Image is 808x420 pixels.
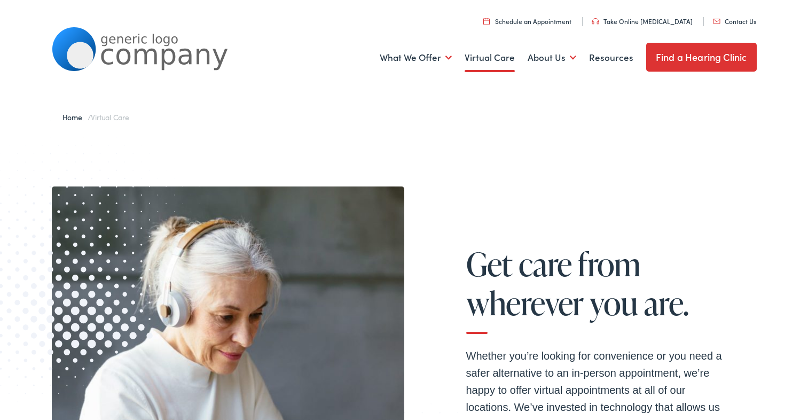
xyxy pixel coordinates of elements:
span: are. [644,285,689,321]
a: Contact Us [713,17,756,26]
span: Virtual Care [91,112,129,122]
a: About Us [528,38,576,77]
a: Virtual Care [465,38,515,77]
span: Get [466,246,513,282]
span: you [590,285,638,321]
img: utility icon [713,19,720,24]
img: utility icon [483,18,490,25]
a: Resources [589,38,633,77]
span: care [519,246,572,282]
a: What We Offer [380,38,452,77]
a: Schedule an Appointment [483,17,571,26]
span: from [578,246,641,282]
span: wherever [466,285,584,321]
img: utility icon [592,18,599,25]
a: Find a Hearing Clinic [646,43,757,72]
span: / [62,112,129,122]
a: Home [62,112,88,122]
a: Take Online [MEDICAL_DATA] [592,17,693,26]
